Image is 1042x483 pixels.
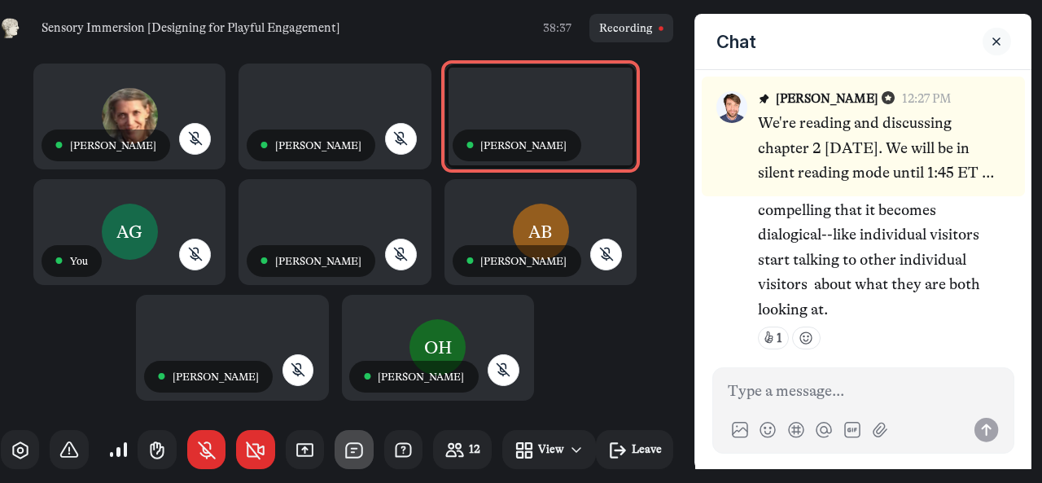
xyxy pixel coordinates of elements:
[902,90,952,108] button: 12:27 PM
[444,64,637,172] div: Ed Rodley
[798,330,814,346] svg: Add reaction
[480,138,567,152] span: [PERSON_NAME]
[409,319,466,375] div: OH
[239,179,431,288] div: Jacob Rorem
[275,138,361,152] span: [PERSON_NAME]
[33,179,225,288] div: Amanda Boehm-Garcia
[1,18,20,39] img: Museums as Progress logo
[1,14,20,42] button: Museums as Progress logo
[716,91,748,123] button: Open Kyle Bowen's profile
[239,64,431,172] div: Kyle Bowen
[974,418,999,442] button: Send message
[364,373,371,380] div: ●
[983,28,1011,56] button: Close sidebar
[33,64,225,172] div: Kinsey Katchka
[260,142,268,149] div: ●
[378,370,464,384] span: [PERSON_NAME]
[784,418,808,442] button: Link to a post, event, lesson, or space
[102,204,158,260] div: AG
[502,430,595,469] button: View
[466,257,474,265] div: ●
[543,20,571,37] span: 38:37
[764,330,773,348] div: 👍
[70,138,156,152] span: [PERSON_NAME]
[444,179,637,288] div: Anne Baycroft
[868,418,892,442] button: Attach files
[702,77,1024,195] button: Open Kyle Bowen's profilePinned message[PERSON_NAME] 12:27 PMWe're reading and discussing chapter...
[70,254,88,268] span: You
[632,441,662,458] div: Leave
[758,93,770,104] svg: Pinned message
[469,441,480,458] div: 12
[758,124,996,322] p: I think immersion is usually thought of as reflective, but I've seen personal reflection be so co...
[55,257,63,265] div: ●
[840,418,865,442] button: Add GIF
[812,418,836,442] button: Add mention
[158,373,165,380] div: ●
[758,111,996,185] p: We're reading and discussing chapter 2 [DATE]. We will be in silent reading mode until 1:45 ET / ...
[755,418,780,442] button: Add image
[173,370,259,384] span: [PERSON_NAME]
[538,441,564,458] div: View
[480,254,567,268] span: [PERSON_NAME]
[55,142,63,149] div: ●
[728,418,752,442] button: Add image
[433,430,492,469] button: 12
[342,295,534,403] div: Olivia Hinson
[758,327,788,349] button: 👍1
[513,204,569,260] div: AB
[42,20,340,37] span: Sensory Immersion [Designing for Playful Engagement]
[466,142,474,149] div: ●
[716,29,756,54] h5: Chat
[275,254,361,268] span: [PERSON_NAME]
[260,257,268,265] div: ●
[599,20,653,37] span: Recording
[596,430,673,469] button: Leave
[776,90,878,108] button: [PERSON_NAME]
[777,330,782,348] div: 1
[136,295,328,403] div: Nathan C Jones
